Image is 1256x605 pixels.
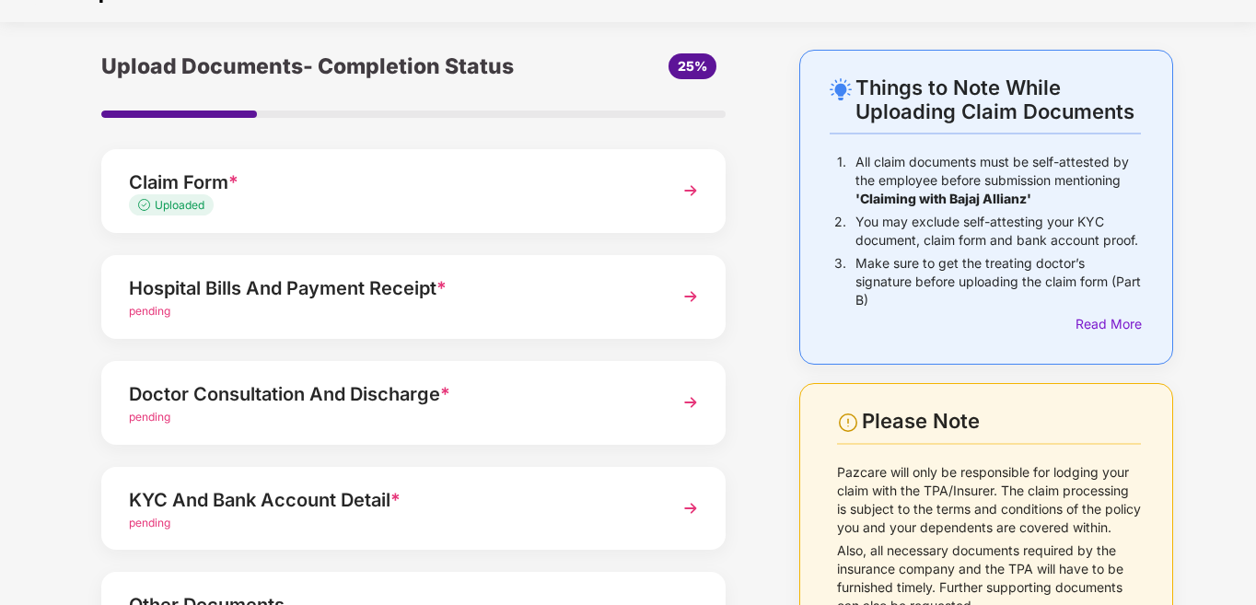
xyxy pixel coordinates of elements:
p: 2. [834,213,846,250]
div: Hospital Bills And Payment Receipt [129,273,650,303]
p: Make sure to get the treating doctor’s signature before uploading the claim form (Part B) [855,254,1141,309]
div: Claim Form [129,168,650,197]
p: You may exclude self-attesting your KYC document, claim form and bank account proof. [855,213,1141,250]
div: Read More [1076,314,1141,334]
img: svg+xml;base64,PHN2ZyBpZD0iTmV4dCIgeG1sbnM9Imh0dHA6Ly93d3cudzMub3JnLzIwMDAvc3ZnIiB3aWR0aD0iMzYiIG... [674,492,707,525]
div: Please Note [862,409,1141,434]
span: pending [129,410,170,424]
p: All claim documents must be self-attested by the employee before submission mentioning [855,153,1141,208]
span: pending [129,304,170,318]
img: svg+xml;base64,PHN2ZyB4bWxucz0iaHR0cDovL3d3dy53My5vcmcvMjAwMC9zdmciIHdpZHRoPSIxMy4zMzMiIGhlaWdodD... [138,199,155,211]
img: svg+xml;base64,PHN2ZyBpZD0iTmV4dCIgeG1sbnM9Imh0dHA6Ly93d3cudzMub3JnLzIwMDAvc3ZnIiB3aWR0aD0iMzYiIG... [674,386,707,419]
span: pending [129,516,170,529]
p: Pazcare will only be responsible for lodging your claim with the TPA/Insurer. The claim processin... [837,463,1142,537]
img: svg+xml;base64,PHN2ZyBpZD0iV2FybmluZ18tXzI0eDI0IiBkYXRhLW5hbWU9Ildhcm5pbmcgLSAyNHgyNCIgeG1sbnM9Im... [837,412,859,434]
img: svg+xml;base64,PHN2ZyBpZD0iTmV4dCIgeG1sbnM9Imh0dHA6Ly93d3cudzMub3JnLzIwMDAvc3ZnIiB3aWR0aD0iMzYiIG... [674,174,707,207]
div: Doctor Consultation And Discharge [129,379,650,409]
span: Uploaded [155,198,204,212]
img: svg+xml;base64,PHN2ZyB4bWxucz0iaHR0cDovL3d3dy53My5vcmcvMjAwMC9zdmciIHdpZHRoPSIyNC4wOTMiIGhlaWdodD... [830,78,852,100]
div: Upload Documents- Completion Status [101,50,518,83]
p: 3. [834,254,846,309]
span: 25% [678,58,707,74]
b: 'Claiming with Bajaj Allianz' [855,191,1031,206]
div: KYC And Bank Account Detail [129,485,650,515]
p: 1. [837,153,846,208]
img: svg+xml;base64,PHN2ZyBpZD0iTmV4dCIgeG1sbnM9Imh0dHA6Ly93d3cudzMub3JnLzIwMDAvc3ZnIiB3aWR0aD0iMzYiIG... [674,280,707,313]
div: Things to Note While Uploading Claim Documents [855,76,1141,123]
